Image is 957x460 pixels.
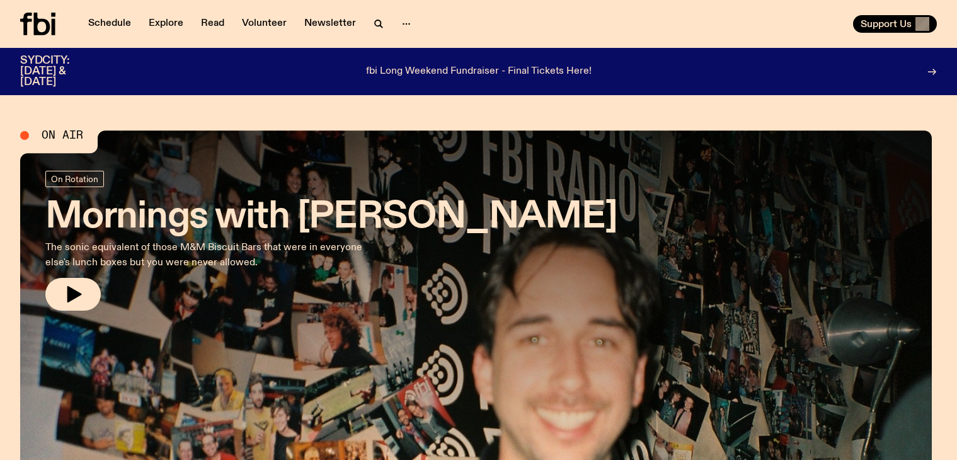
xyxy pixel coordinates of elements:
[20,55,101,88] h3: SYDCITY: [DATE] & [DATE]
[45,240,368,270] p: The sonic equivalent of those M&M Biscuit Bars that were in everyone else's lunch boxes but you w...
[42,130,83,141] span: On Air
[45,171,617,311] a: Mornings with [PERSON_NAME]The sonic equivalent of those M&M Biscuit Bars that were in everyone e...
[51,175,98,184] span: On Rotation
[193,15,232,33] a: Read
[45,171,104,187] a: On Rotation
[853,15,937,33] button: Support Us
[81,15,139,33] a: Schedule
[861,18,912,30] span: Support Us
[141,15,191,33] a: Explore
[297,15,364,33] a: Newsletter
[45,200,617,235] h3: Mornings with [PERSON_NAME]
[366,66,592,78] p: fbi Long Weekend Fundraiser - Final Tickets Here!
[234,15,294,33] a: Volunteer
